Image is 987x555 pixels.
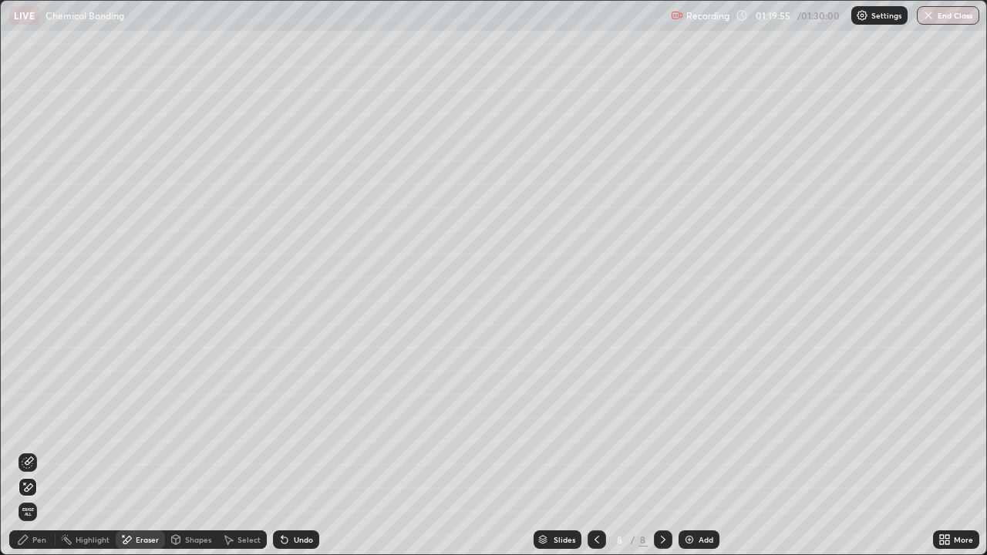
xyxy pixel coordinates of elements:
div: Undo [294,536,313,543]
p: Recording [686,10,729,22]
div: Slides [554,536,575,543]
button: End Class [917,6,979,25]
img: end-class-cross [922,9,935,22]
div: 8 [612,535,628,544]
img: class-settings-icons [856,9,868,22]
p: Settings [871,12,901,19]
p: Chemical Bonding [45,9,124,22]
div: Shapes [185,536,211,543]
img: recording.375f2c34.svg [671,9,683,22]
div: Highlight [76,536,109,543]
p: LIVE [14,9,35,22]
div: Eraser [136,536,159,543]
div: / [631,535,635,544]
div: More [954,536,973,543]
img: add-slide-button [683,533,696,546]
div: 8 [638,533,648,547]
div: Add [699,536,713,543]
span: Erase all [19,507,36,516]
div: Pen [32,536,46,543]
div: Select [237,536,261,543]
